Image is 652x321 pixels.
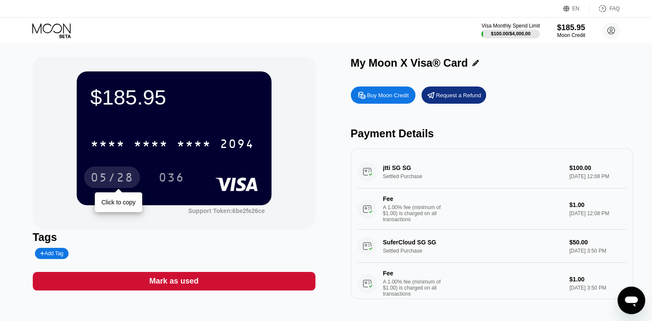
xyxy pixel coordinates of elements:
[436,92,481,99] div: Request a Refund
[35,248,69,259] div: Add Tag
[569,285,626,291] div: [DATE] 3:50 PM
[40,250,63,256] div: Add Tag
[557,23,585,32] div: $185.95
[563,4,590,13] div: EN
[33,231,315,244] div: Tags
[188,207,265,214] div: Support Token:6be2fe26ce
[569,276,626,283] div: $1.00
[351,57,468,69] div: My Moon X Visa® Card
[383,204,448,222] div: A 1.00% fee (minimum of $1.00) is charged on all transactions
[90,172,134,185] div: 05/28
[618,287,645,314] iframe: 启动消息传送窗口的按钮
[421,86,486,104] div: Request a Refund
[557,23,585,38] div: $185.95Moon Credit
[569,210,626,216] div: [DATE] 12:08 PM
[152,167,191,188] div: 036
[188,207,265,214] div: Support Token: 6be2fe26ce
[150,276,199,286] div: Mark as used
[590,4,620,13] div: FAQ
[609,6,620,12] div: FAQ
[383,279,448,297] div: A 1.00% fee (minimum of $1.00) is charged on all transactions
[220,138,254,152] div: 2094
[101,199,135,206] div: Click to copy
[383,195,443,202] div: Fee
[159,172,184,185] div: 036
[572,6,580,12] div: EN
[491,31,530,36] div: $100.00 / $4,000.00
[481,23,540,38] div: Visa Monthly Spend Limit$100.00/$4,000.00
[33,272,315,290] div: Mark as used
[351,86,415,104] div: Buy Moon Credit
[351,127,633,140] div: Payment Details
[358,263,627,304] div: FeeA 1.00% fee (minimum of $1.00) is charged on all transactions$1.00[DATE] 3:50 PM
[358,188,627,230] div: FeeA 1.00% fee (minimum of $1.00) is charged on all transactions$1.00[DATE] 12:08 PM
[383,270,443,277] div: Fee
[557,32,585,38] div: Moon Credit
[481,23,540,29] div: Visa Monthly Spend Limit
[569,201,626,208] div: $1.00
[90,85,258,109] div: $185.95
[367,92,409,99] div: Buy Moon Credit
[84,167,140,188] div: 05/28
